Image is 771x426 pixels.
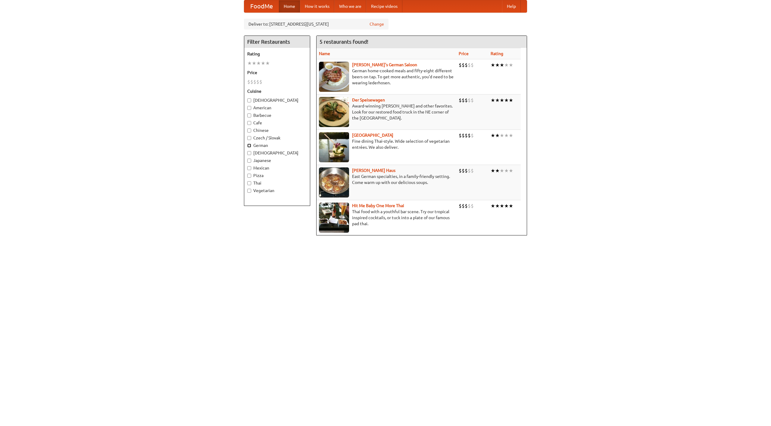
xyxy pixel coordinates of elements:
li: ★ [500,97,504,104]
li: ★ [509,132,513,139]
a: Help [502,0,521,12]
label: German [247,142,307,148]
input: Barbecue [247,113,251,117]
a: Recipe videos [366,0,402,12]
label: [DEMOGRAPHIC_DATA] [247,150,307,156]
li: ★ [261,60,265,67]
li: ★ [491,203,495,209]
input: Vegetarian [247,189,251,193]
li: $ [468,203,471,209]
li: ★ [504,167,509,174]
li: ★ [491,132,495,139]
li: $ [462,203,465,209]
input: [DEMOGRAPHIC_DATA] [247,98,251,102]
a: Rating [491,51,503,56]
li: $ [462,62,465,68]
img: satay.jpg [319,132,349,162]
label: Pizza [247,173,307,179]
li: ★ [491,62,495,68]
li: ★ [495,97,500,104]
li: ★ [509,203,513,209]
li: ★ [256,60,261,67]
label: Chinese [247,127,307,133]
li: ★ [509,97,513,104]
li: $ [256,79,259,85]
input: Chinese [247,129,251,132]
li: $ [462,97,465,104]
h5: Price [247,70,307,76]
input: Pizza [247,174,251,178]
label: Vegetarian [247,188,307,194]
input: Cafe [247,121,251,125]
li: ★ [504,132,509,139]
li: ★ [500,132,504,139]
li: ★ [504,97,509,104]
input: Thai [247,181,251,185]
a: Der Speisewagen [352,98,385,102]
a: How it works [300,0,334,12]
li: ★ [252,60,256,67]
p: East German specialties, in a family-friendly setting. Come warm up with our delicious soups. [319,173,454,185]
li: $ [471,203,474,209]
li: ★ [509,167,513,174]
h5: Rating [247,51,307,57]
li: $ [465,62,468,68]
li: $ [471,132,474,139]
li: $ [468,132,471,139]
ng-pluralize: 5 restaurants found! [320,39,368,45]
h5: Cuisine [247,88,307,94]
a: [GEOGRAPHIC_DATA] [352,133,393,138]
li: $ [471,62,474,68]
li: $ [259,79,262,85]
img: esthers.jpg [319,62,349,92]
li: $ [465,203,468,209]
a: FoodMe [244,0,279,12]
label: Barbecue [247,112,307,118]
li: ★ [247,60,252,67]
a: Who we are [334,0,366,12]
li: $ [468,62,471,68]
p: German home-cooked meals and fifty-eight different beers on tap. To get more authentic, you'd nee... [319,68,454,86]
label: Mexican [247,165,307,171]
input: [DEMOGRAPHIC_DATA] [247,151,251,155]
label: [DEMOGRAPHIC_DATA] [247,97,307,103]
a: [PERSON_NAME]'s German Saloon [352,62,417,67]
li: ★ [509,62,513,68]
label: Thai [247,180,307,186]
h4: Filter Restaurants [244,36,310,48]
li: $ [465,132,468,139]
li: $ [253,79,256,85]
li: ★ [495,62,500,68]
li: ★ [495,203,500,209]
img: kohlhaus.jpg [319,167,349,197]
li: $ [462,132,465,139]
li: $ [471,97,474,104]
input: German [247,144,251,148]
li: $ [459,203,462,209]
div: Deliver to: [STREET_ADDRESS][US_STATE] [244,19,389,30]
p: Fine dining Thai-style. Wide selection of vegetarian entrées. We also deliver. [319,138,454,150]
p: Thai food with a youthful bar scene. Try our tropical inspired cocktails, or tuck into a plate of... [319,209,454,227]
li: ★ [495,167,500,174]
li: $ [468,167,471,174]
li: $ [471,167,474,174]
li: ★ [504,203,509,209]
a: Hit Me Baby One More Thai [352,203,404,208]
li: $ [468,97,471,104]
li: ★ [500,167,504,174]
li: $ [465,167,468,174]
li: ★ [491,167,495,174]
li: $ [459,132,462,139]
li: $ [459,97,462,104]
a: [PERSON_NAME] Haus [352,168,395,173]
li: $ [465,97,468,104]
label: American [247,105,307,111]
li: ★ [495,132,500,139]
li: $ [250,79,253,85]
li: ★ [265,60,270,67]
